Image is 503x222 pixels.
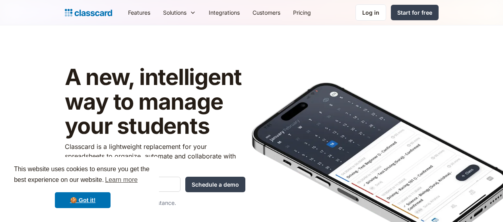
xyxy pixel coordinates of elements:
[391,5,439,20] a: Start for free
[246,4,287,21] a: Customers
[163,8,186,17] div: Solutions
[287,4,317,21] a: Pricing
[6,157,159,216] div: cookieconsent
[65,65,245,139] h1: A new, intelligent way to manage your students
[14,164,151,186] span: This website uses cookies to ensure you get the best experience on our website.
[65,142,245,170] p: Classcard is a lightweight replacement for your spreadsheets to organize, automate and collaborat...
[362,8,379,17] div: Log in
[104,174,139,186] a: learn more about cookies
[185,177,245,192] input: Schedule a demo
[202,4,246,21] a: Integrations
[55,192,111,208] a: dismiss cookie message
[355,4,386,21] a: Log in
[65,7,112,18] a: Logo
[122,4,157,21] a: Features
[157,4,202,21] div: Solutions
[397,8,432,17] div: Start for free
